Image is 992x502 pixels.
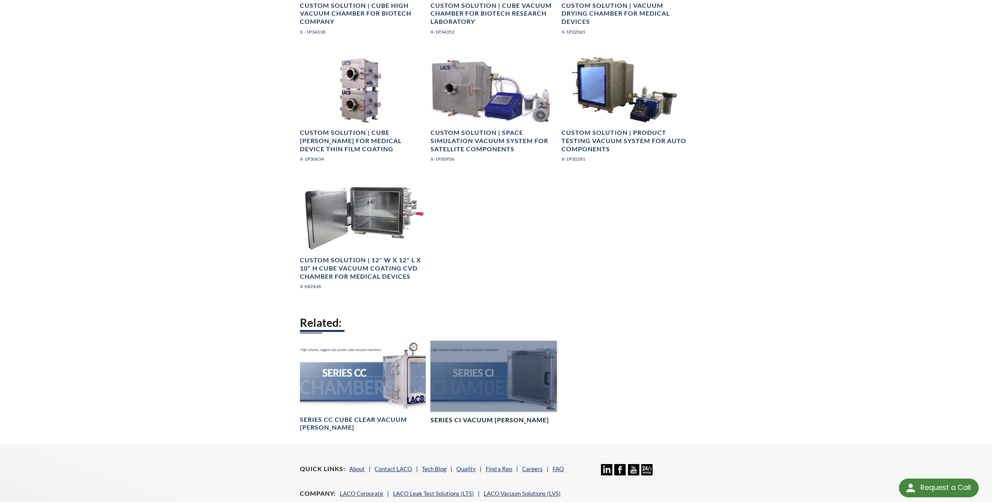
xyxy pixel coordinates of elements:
[431,129,556,153] h4: Custom Solution | Space Simulation Vacuum System for Satellite Components
[431,2,556,26] h4: Custom Solution | Cube Vacuum Chamber for Biotech Research Laboratory
[300,283,426,290] p: X-042438
[431,416,549,424] h4: Series CI Vacuum [PERSON_NAME]
[431,155,556,163] p: X-1P30956
[300,54,426,169] a: Thin film coating chambers, stacked, angled viewCustom Solution | Cube [PERSON_NAME] for Medical ...
[349,465,365,472] a: About
[456,465,476,472] a: Quality
[300,129,426,153] h4: Custom Solution | Cube [PERSON_NAME] for Medical Device Thin Film Coating
[561,54,687,169] a: Product Testing Vacuum System with Cube ChamberCustom Solution | Product Testing Vacuum System fo...
[300,416,426,432] h4: Series CC Cube Clear Vacuum [PERSON_NAME]
[904,482,917,494] img: round button
[561,129,687,153] h4: Custom Solution | Product Testing Vacuum System for Auto Components
[641,464,653,475] img: 24/7 Support Icon
[340,490,383,497] a: LACO Corporate
[300,316,692,330] h2: Related:
[561,155,687,163] p: X-1P30281
[393,490,474,497] a: LACO Leak Test Solutions (LTS)
[300,182,426,297] a: Electropolished CVD Cube Chamber - Inside Shelf, front viewCustom Solution | 12" W x 12" L x 10" ...
[300,256,426,280] h4: Custom Solution | 12" W x 12" L x 10" H Cube Vacuum Coating CVD Chamber for Medical Devices
[300,465,345,473] h4: Quick Links
[300,155,426,163] p: X-1P30634
[561,2,687,26] h4: Custom Solution | Vacuum Drying Chamber for Medical Devices
[300,489,336,498] h4: Company
[431,54,556,169] a: Turbo Vacuum System for Satellite Component TestingCustom Solution | Space Simulation Vacuum Syst...
[522,465,543,472] a: Careers
[422,465,447,472] a: Tech Blog
[431,341,556,424] a: Series CI Chambers headerSeries CI Vacuum [PERSON_NAME]
[300,341,426,432] a: Series CC Chamber headerSeries CC Cube Clear Vacuum [PERSON_NAME]
[375,465,412,472] a: Contact LACO
[920,479,971,497] div: Request a Call
[899,479,979,497] div: Request a Call
[300,28,426,36] p: X - 1P34338
[561,28,687,36] p: X-1P32065
[431,28,556,36] p: X-1P34353
[641,470,653,477] a: 24/7 Support
[486,465,512,472] a: Find a Rep
[300,2,426,26] h4: Custom Solution | Cube High Vacuum Chamber for Biotech Company
[484,490,561,497] a: LACO Vacuum Solutions (LVS)
[553,465,564,472] a: FAQ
